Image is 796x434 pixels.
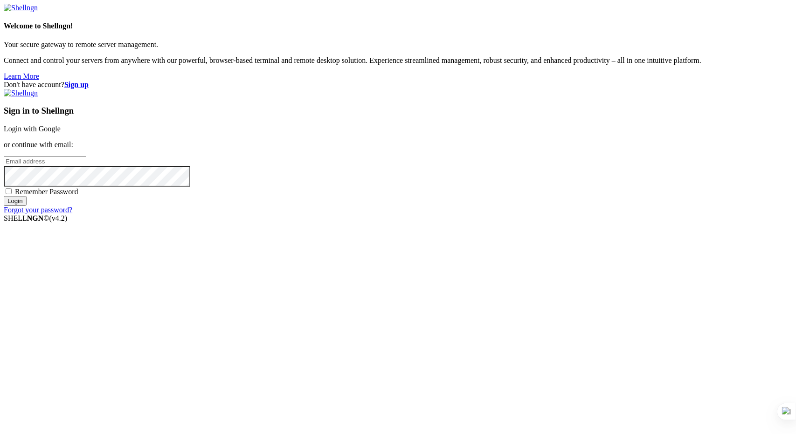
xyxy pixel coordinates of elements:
[4,41,792,49] p: Your secure gateway to remote server management.
[4,196,27,206] input: Login
[4,156,86,166] input: Email address
[4,125,61,133] a: Login with Google
[6,188,12,194] input: Remember Password
[4,81,792,89] div: Don't have account?
[4,141,792,149] p: or continue with email:
[4,56,792,65] p: Connect and control your servers from anywhere with our powerful, browser-based terminal and remo...
[4,206,72,214] a: Forgot your password?
[4,106,792,116] h3: Sign in to Shellngn
[4,89,38,97] img: Shellngn
[4,22,792,30] h4: Welcome to Shellngn!
[4,72,39,80] a: Learn More
[64,81,89,88] a: Sign up
[4,214,67,222] span: SHELL ©
[4,4,38,12] img: Shellngn
[49,214,68,222] span: 4.2.0
[27,214,44,222] b: NGN
[15,188,78,196] span: Remember Password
